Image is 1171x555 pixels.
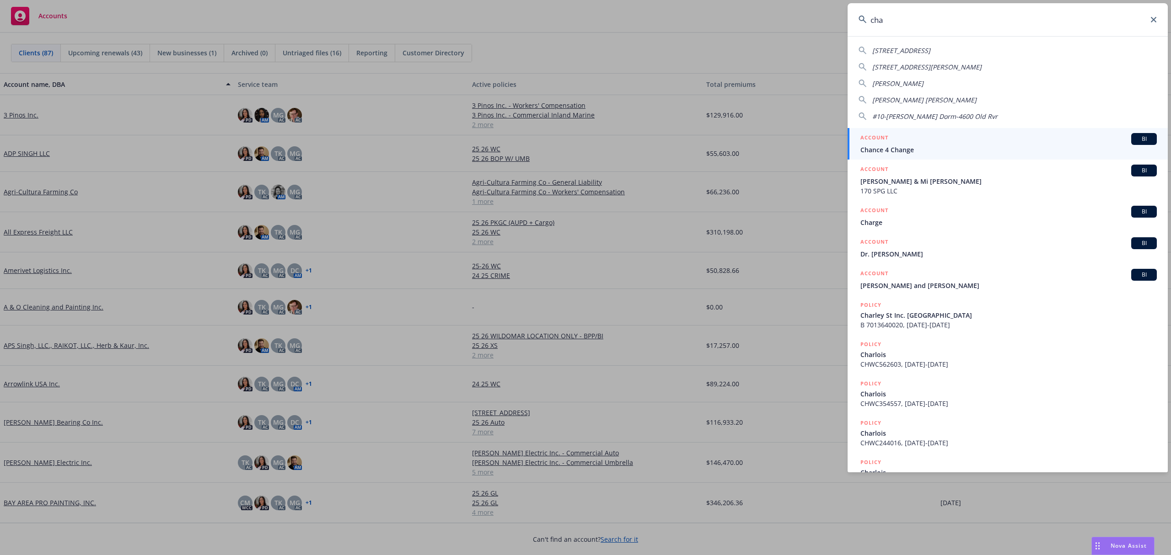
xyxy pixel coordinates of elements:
[848,160,1168,201] a: ACCOUNTBI[PERSON_NAME] & Mi [PERSON_NAME]170 SPG LLC
[848,3,1168,36] input: Search...
[860,269,888,280] h5: ACCOUNT
[848,295,1168,335] a: POLICYCharley St Inc. [GEOGRAPHIC_DATA]B 7013640020, [DATE]-[DATE]
[860,389,1157,399] span: Charlois
[872,112,998,121] span: #10-[PERSON_NAME] Dorm-4600 Old Rvr
[860,206,888,217] h5: ACCOUNT
[860,249,1157,259] span: Dr. [PERSON_NAME]
[848,374,1168,413] a: POLICYCharloisCHWC354557, [DATE]-[DATE]
[860,320,1157,330] span: B 7013640020, [DATE]-[DATE]
[860,300,881,310] h5: POLICY
[872,46,930,55] span: [STREET_ADDRESS]
[1135,135,1153,143] span: BI
[872,79,924,88] span: [PERSON_NAME]
[1135,239,1153,247] span: BI
[1092,537,1103,555] div: Drag to move
[860,145,1157,155] span: Chance 4 Change
[860,379,881,388] h5: POLICY
[860,165,888,176] h5: ACCOUNT
[848,453,1168,492] a: POLICYCharlois
[1135,166,1153,175] span: BI
[860,428,1157,438] span: Charlois
[860,359,1157,369] span: CHWC562603, [DATE]-[DATE]
[860,438,1157,448] span: CHWC244016, [DATE]-[DATE]
[1091,537,1155,555] button: Nova Assist
[848,335,1168,374] a: POLICYCharloisCHWC562603, [DATE]-[DATE]
[860,310,1157,320] span: Charley St Inc. [GEOGRAPHIC_DATA]
[860,133,888,144] h5: ACCOUNT
[860,418,881,427] h5: POLICY
[1135,271,1153,279] span: BI
[860,458,881,467] h5: POLICY
[848,413,1168,453] a: POLICYCharloisCHWC244016, [DATE]-[DATE]
[1135,208,1153,216] span: BI
[848,128,1168,160] a: ACCOUNTBIChance 4 Change
[860,350,1157,359] span: Charlois
[860,218,1157,227] span: Charge
[848,201,1168,232] a: ACCOUNTBICharge
[860,468,1157,477] span: Charlois
[848,264,1168,295] a: ACCOUNTBI[PERSON_NAME] and [PERSON_NAME]
[860,281,1157,290] span: [PERSON_NAME] and [PERSON_NAME]
[1111,542,1147,550] span: Nova Assist
[872,96,977,104] span: [PERSON_NAME] [PERSON_NAME]
[848,232,1168,264] a: ACCOUNTBIDr. [PERSON_NAME]
[860,237,888,248] h5: ACCOUNT
[860,399,1157,408] span: CHWC354557, [DATE]-[DATE]
[860,186,1157,196] span: 170 SPG LLC
[872,63,982,71] span: [STREET_ADDRESS][PERSON_NAME]
[860,176,1157,186] span: [PERSON_NAME] & Mi [PERSON_NAME]
[860,340,881,349] h5: POLICY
